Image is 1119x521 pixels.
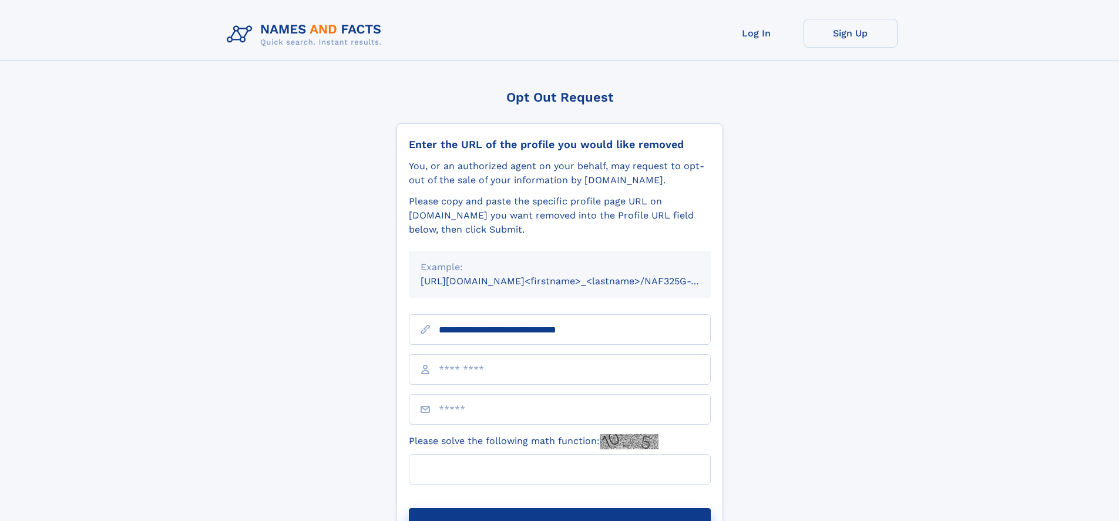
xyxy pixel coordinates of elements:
div: Opt Out Request [396,90,723,105]
small: [URL][DOMAIN_NAME]<firstname>_<lastname>/NAF325G-xxxxxxxx [421,275,733,287]
a: Log In [710,19,804,48]
label: Please solve the following math function: [409,434,658,449]
div: You, or an authorized agent on your behalf, may request to opt-out of the sale of your informatio... [409,159,711,187]
div: Example: [421,260,699,274]
img: Logo Names and Facts [222,19,391,51]
a: Sign Up [804,19,898,48]
div: Enter the URL of the profile you would like removed [409,138,711,151]
div: Please copy and paste the specific profile page URL on [DOMAIN_NAME] you want removed into the Pr... [409,194,711,237]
